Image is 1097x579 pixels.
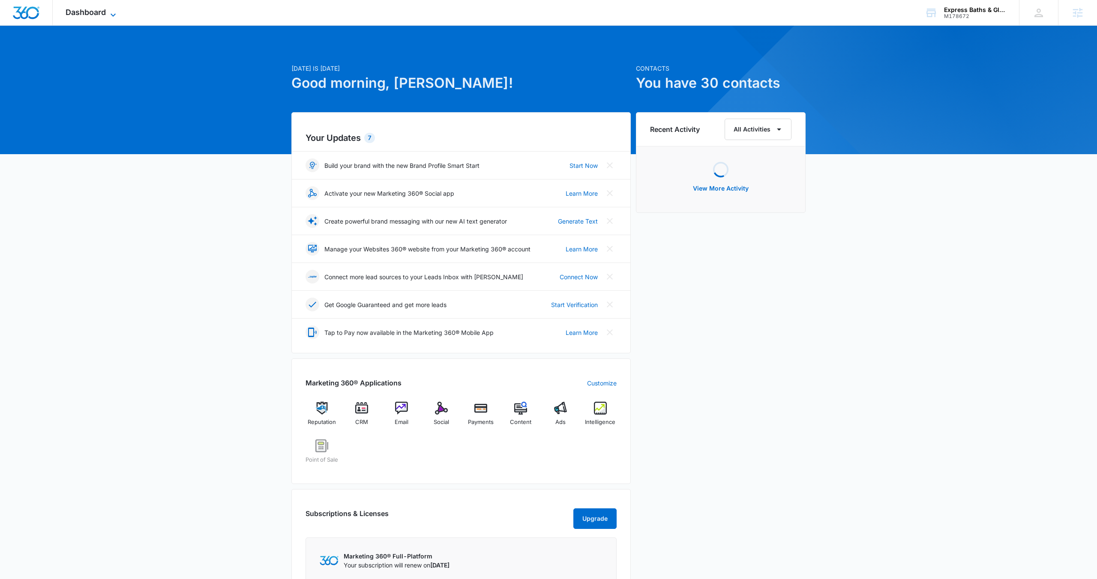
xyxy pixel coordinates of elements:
a: Generate Text [558,217,598,226]
a: Social [425,402,458,433]
span: Social [434,418,449,427]
h6: Recent Activity [650,124,700,134]
div: Domain: [DOMAIN_NAME] [22,22,94,29]
div: Keywords by Traffic [95,51,144,56]
h2: Your Updates [306,131,617,144]
span: Content [510,418,531,427]
a: Ads [544,402,577,433]
p: Marketing 360® Full-Platform [344,552,450,561]
button: Close [603,325,617,339]
button: Close [603,158,617,172]
a: Intelligence [584,402,617,433]
h2: Marketing 360® Applications [306,378,402,388]
a: Customize [587,379,617,388]
a: Start Verification [551,300,598,309]
span: Dashboard [66,8,106,17]
a: Start Now [569,161,598,170]
p: Connect more lead sources to your Leads Inbox with [PERSON_NAME] [324,272,523,281]
a: Learn More [566,245,598,254]
a: Connect Now [560,272,598,281]
a: Point of Sale [306,439,339,470]
button: All Activities [725,119,791,140]
div: account id [944,13,1007,19]
a: Payments [465,402,498,433]
p: Contacts [636,64,806,73]
img: logo_orange.svg [14,14,21,21]
a: CRM [345,402,378,433]
a: Learn More [566,328,598,337]
button: Upgrade [573,508,617,529]
span: Ads [555,418,566,427]
img: Marketing 360 Logo [320,556,339,565]
p: Build your brand with the new Brand Profile Smart Start [324,161,480,170]
img: tab_keywords_by_traffic_grey.svg [85,50,92,57]
p: Create powerful brand messaging with our new AI text generator [324,217,507,226]
button: Close [603,186,617,200]
h1: Good morning, [PERSON_NAME]! [291,73,631,93]
h1: You have 30 contacts [636,73,806,93]
p: Tap to Pay now available in the Marketing 360® Mobile App [324,328,494,337]
p: Activate your new Marketing 360® Social app [324,189,454,198]
div: account name [944,6,1007,13]
span: Payments [468,418,494,427]
a: Learn More [566,189,598,198]
p: Your subscription will renew on [344,561,450,570]
a: Reputation [306,402,339,433]
img: tab_domain_overview_orange.svg [23,50,30,57]
p: Manage your Websites 360® website from your Marketing 360® account [324,245,531,254]
span: Intelligence [585,418,615,427]
p: Get Google Guaranteed and get more leads [324,300,447,309]
a: Content [504,402,537,433]
span: Email [395,418,408,427]
div: 7 [364,133,375,143]
img: website_grey.svg [14,22,21,29]
div: v 4.0.25 [24,14,42,21]
span: CRM [355,418,368,427]
div: Domain Overview [33,51,77,56]
p: [DATE] is [DATE] [291,64,631,73]
h2: Subscriptions & Licenses [306,508,389,525]
button: Close [603,242,617,256]
span: [DATE] [430,561,450,569]
a: Email [385,402,418,433]
button: View More Activity [684,178,757,199]
button: Close [603,298,617,311]
span: Reputation [308,418,336,427]
button: Close [603,214,617,228]
button: Close [603,270,617,284]
span: Point of Sale [306,456,338,464]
